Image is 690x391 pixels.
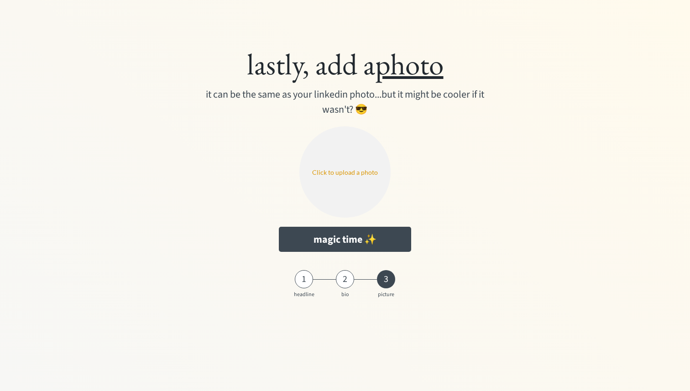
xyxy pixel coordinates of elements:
div: lastly, add a [85,46,605,83]
button: magic time ✨ [279,227,411,252]
div: headline [293,292,315,298]
div: 3 [377,274,395,285]
div: it can be the same as your linkedin photo...but it might be cooler if it wasn't? 😎 [200,87,491,117]
div: 2 [336,274,354,285]
div: bio [334,292,356,298]
div: picture [375,292,397,298]
u: photo [375,45,444,83]
div: 1 [295,274,313,285]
